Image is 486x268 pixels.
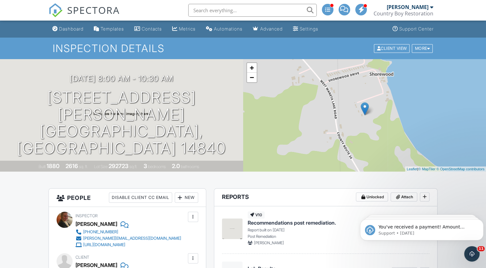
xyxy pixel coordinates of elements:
[49,9,120,22] a: SPECTORA
[109,192,172,203] div: Disable Client CC Email
[91,23,127,35] a: Templates
[75,213,98,218] span: Inspector
[418,167,436,171] a: © MapTiler
[399,26,434,31] div: Support Center
[405,166,486,172] div: |
[172,163,180,169] div: 2.0
[464,246,480,262] iframe: Intercom live chat
[188,4,317,17] input: Search everything...
[260,26,283,31] div: Advanced
[387,4,429,10] div: [PERSON_NAME]
[70,74,173,83] h3: [DATE] 8:00 am - 10:30 am
[373,46,411,50] a: Client View
[75,235,181,242] a: [PERSON_NAME][EMAIL_ADDRESS][DOMAIN_NAME]
[132,23,164,35] a: Contacts
[144,163,147,169] div: 3
[300,26,318,31] div: Settings
[374,10,433,17] div: Country Boy Restoration
[83,242,125,247] div: [URL][DOMAIN_NAME]
[67,3,120,17] span: SPECTORA
[10,89,233,157] h1: [STREET_ADDRESS][PERSON_NAME] [GEOGRAPHIC_DATA], [GEOGRAPHIC_DATA] 14840
[75,219,117,229] div: [PERSON_NAME]
[181,164,199,169] span: bathrooms
[179,26,196,31] div: Metrics
[390,23,436,35] a: Support Center
[374,44,410,53] div: Client View
[477,246,485,251] span: 11
[49,189,206,207] h3: People
[75,255,89,260] span: Client
[407,167,417,171] a: Leaflet
[175,192,198,203] div: New
[75,242,181,248] a: [URL][DOMAIN_NAME]
[142,26,162,31] div: Contacts
[170,23,198,35] a: Metrics
[59,26,84,31] div: Dashboard
[94,164,108,169] span: Lot Size
[83,236,181,241] div: [PERSON_NAME][EMAIL_ADDRESS][DOMAIN_NAME]
[53,43,433,54] h1: Inspection Details
[109,163,128,169] div: 292723
[49,3,63,17] img: The Best Home Inspection Software - Spectora
[250,23,285,35] a: Advanced
[290,23,321,35] a: Settings
[358,206,486,251] iframe: Intercom notifications message
[75,229,181,235] a: [PHONE_NUMBER]
[214,26,243,31] div: Automations
[437,167,484,171] a: © OpenStreetMap contributors
[39,164,46,169] span: Built
[148,164,166,169] span: bedrooms
[47,163,59,169] div: 1880
[412,44,433,53] div: More
[247,73,257,82] a: Zoom out
[50,23,86,35] a: Dashboard
[203,23,245,35] a: Automations (Advanced)
[247,63,257,73] a: Zoom in
[101,26,124,31] div: Templates
[129,164,137,169] span: sq.ft.
[79,164,88,169] span: sq. ft.
[83,229,118,235] div: [PHONE_NUMBER]
[66,163,78,169] div: 2616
